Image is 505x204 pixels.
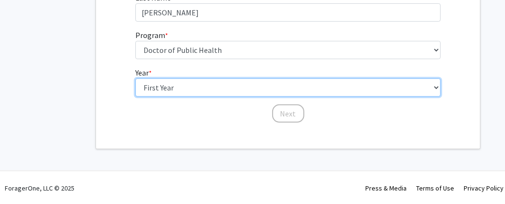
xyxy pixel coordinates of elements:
[416,184,454,192] a: Terms of Use
[464,184,504,192] a: Privacy Policy
[135,67,152,78] label: Year
[7,161,41,197] iframe: Chat
[365,184,407,192] a: Press & Media
[272,104,304,123] button: Next
[135,29,168,41] label: Program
